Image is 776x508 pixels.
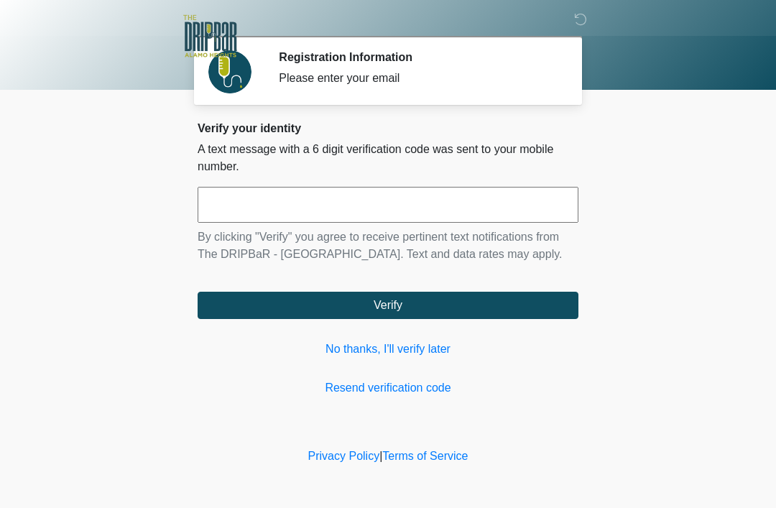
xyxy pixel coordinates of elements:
img: The DRIPBaR - Alamo Heights Logo [183,11,237,62]
h2: Verify your identity [198,121,578,135]
p: A text message with a 6 digit verification code was sent to your mobile number. [198,141,578,175]
button: Verify [198,292,578,319]
a: | [379,450,382,462]
a: Resend verification code [198,379,578,397]
a: Privacy Policy [308,450,380,462]
p: By clicking "Verify" you agree to receive pertinent text notifications from The DRIPBaR - [GEOGRA... [198,228,578,263]
a: Terms of Service [382,450,468,462]
a: No thanks, I'll verify later [198,341,578,358]
div: Please enter your email [279,70,557,87]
